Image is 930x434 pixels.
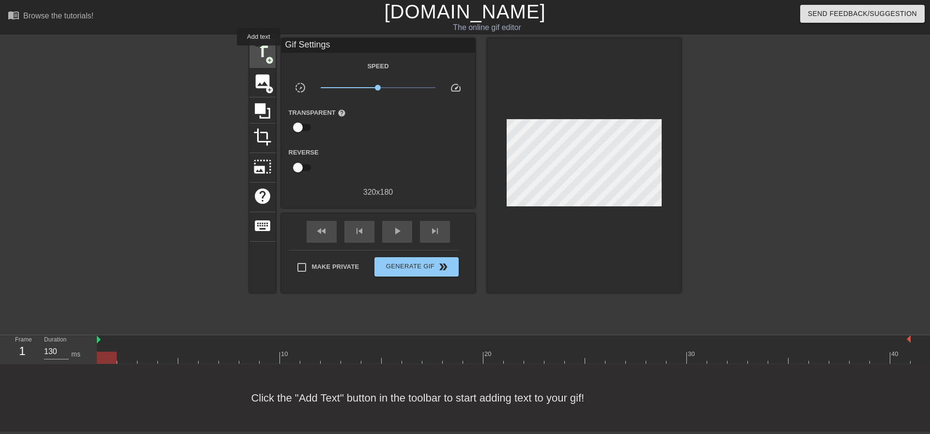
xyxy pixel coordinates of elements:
[800,5,925,23] button: Send Feedback/Suggestion
[44,337,66,343] label: Duration
[437,261,449,273] span: double_arrow
[253,43,272,61] span: title
[484,349,493,359] div: 20
[315,22,659,33] div: The online gif editor
[8,9,93,24] a: Browse the tutorials!
[391,225,403,237] span: play_arrow
[374,257,458,277] button: Generate Gif
[8,335,37,363] div: Frame
[891,349,900,359] div: 40
[312,262,359,272] span: Make Private
[289,148,319,157] label: Reverse
[367,62,388,71] label: Speed
[265,86,274,94] span: add_circle
[253,157,272,176] span: photo_size_select_large
[281,186,475,198] div: 320 x 180
[338,109,346,117] span: help
[265,56,274,64] span: add_circle
[23,12,93,20] div: Browse the tutorials!
[294,82,306,93] span: slow_motion_video
[253,217,272,235] span: keyboard
[316,225,327,237] span: fast_rewind
[429,225,441,237] span: skip_next
[253,72,272,91] span: image
[688,349,697,359] div: 30
[71,349,80,359] div: ms
[253,128,272,146] span: crop
[281,349,290,359] div: 10
[907,335,911,343] img: bound-end.png
[15,342,30,360] div: 1
[384,1,545,22] a: [DOMAIN_NAME]
[289,108,346,118] label: Transparent
[378,261,454,273] span: Generate Gif
[253,187,272,205] span: help
[8,9,19,21] span: menu_book
[450,82,462,93] span: speed
[808,8,917,20] span: Send Feedback/Suggestion
[281,38,475,53] div: Gif Settings
[354,225,365,237] span: skip_previous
